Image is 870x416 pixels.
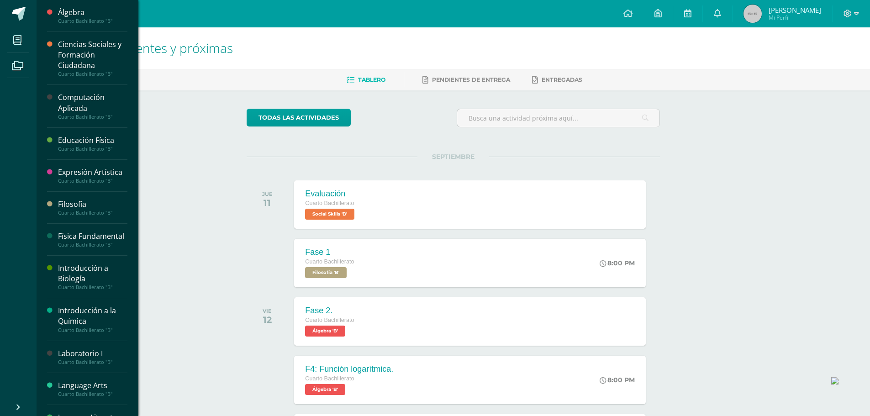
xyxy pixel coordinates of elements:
[58,305,127,326] div: Introducción a la Química
[743,5,762,23] img: 45x45
[58,39,127,77] a: Ciencias Sociales y Formación CiudadanaCuarto Bachillerato "B"
[305,384,345,395] span: Álgebra 'B'
[58,263,127,290] a: Introducción a BiologíaCuarto Bachillerato "B"
[58,380,127,397] a: Language ArtsCuarto Bachillerato "B"
[263,308,272,314] div: VIE
[58,71,127,77] div: Cuarto Bachillerato "B"
[58,92,127,120] a: Computación AplicadaCuarto Bachillerato "B"
[58,359,127,365] div: Cuarto Bachillerato "B"
[58,391,127,397] div: Cuarto Bachillerato "B"
[58,199,127,216] a: FilosofíaCuarto Bachillerato "B"
[305,326,345,337] span: Álgebra 'B'
[542,76,582,83] span: Entregadas
[358,76,385,83] span: Tablero
[247,109,351,126] a: todas las Actividades
[600,259,635,267] div: 8:00 PM
[58,284,127,290] div: Cuarto Bachillerato "B"
[263,314,272,325] div: 12
[58,263,127,284] div: Introducción a Biología
[58,114,127,120] div: Cuarto Bachillerato "B"
[457,109,659,127] input: Busca una actividad próxima aquí...
[58,167,127,184] a: Expresión ArtísticaCuarto Bachillerato "B"
[305,189,357,199] div: Evaluación
[305,375,354,382] span: Cuarto Bachillerato
[58,242,127,248] div: Cuarto Bachillerato "B"
[58,231,127,248] a: Física FundamentalCuarto Bachillerato "B"
[305,306,354,316] div: Fase 2.
[305,317,354,323] span: Cuarto Bachillerato
[769,14,821,21] span: Mi Perfil
[58,348,127,365] a: Laboratorio ICuarto Bachillerato "B"
[58,167,127,178] div: Expresión Artística
[47,39,233,57] span: Actividades recientes y próximas
[58,327,127,333] div: Cuarto Bachillerato "B"
[58,92,127,113] div: Computación Aplicada
[417,153,489,161] span: SEPTIEMBRE
[58,18,127,24] div: Cuarto Bachillerato "B"
[58,135,127,152] a: Educación FísicaCuarto Bachillerato "B"
[305,364,393,374] div: F4: Función logarítmica.
[58,7,127,24] a: ÁlgebraCuarto Bachillerato "B"
[305,200,354,206] span: Cuarto Bachillerato
[532,73,582,87] a: Entregadas
[769,5,821,15] span: [PERSON_NAME]
[262,191,273,197] div: JUE
[58,146,127,152] div: Cuarto Bachillerato "B"
[58,305,127,333] a: Introducción a la QuímicaCuarto Bachillerato "B"
[432,76,510,83] span: Pendientes de entrega
[305,209,354,220] span: Social Skills 'B'
[58,7,127,18] div: Álgebra
[305,247,354,257] div: Fase 1
[600,376,635,384] div: 8:00 PM
[58,39,127,71] div: Ciencias Sociales y Formación Ciudadana
[422,73,510,87] a: Pendientes de entrega
[58,178,127,184] div: Cuarto Bachillerato "B"
[58,210,127,216] div: Cuarto Bachillerato "B"
[58,380,127,391] div: Language Arts
[58,348,127,359] div: Laboratorio I
[58,199,127,210] div: Filosofía
[305,258,354,265] span: Cuarto Bachillerato
[58,231,127,242] div: Física Fundamental
[305,267,347,278] span: Filosofía 'B'
[347,73,385,87] a: Tablero
[58,135,127,146] div: Educación Física
[262,197,273,208] div: 11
